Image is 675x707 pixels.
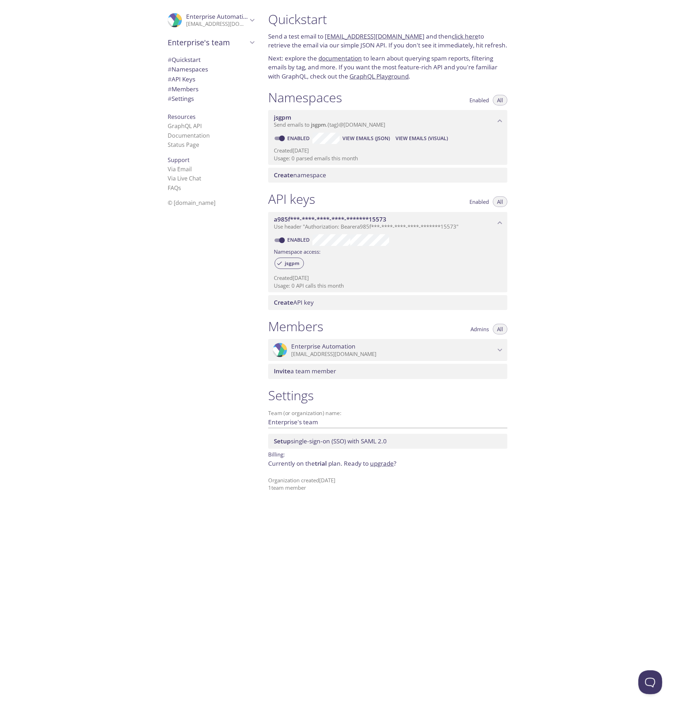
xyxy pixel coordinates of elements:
[268,339,507,361] div: Enterprise Automation
[393,133,451,144] button: View Emails (Visual)
[274,437,291,445] span: Setup
[268,295,507,310] div: Create API Key
[268,477,507,492] p: Organization created [DATE] 1 team member
[268,168,507,183] div: Create namespace
[268,54,507,81] p: Next: explore the to learn about querying spam reports, filtering emails by tag, and more. If you...
[162,8,260,32] div: Enterprise Automation
[168,56,201,64] span: Quickstart
[274,155,502,162] p: Usage: 0 parsed emails this month
[274,121,385,128] span: Send emails to . {tag} @[DOMAIN_NAME]
[315,459,327,467] span: trial
[638,670,662,694] iframe: Help Scout Beacon - Open
[162,55,260,65] div: Quickstart
[493,95,507,105] button: All
[274,246,321,256] label: Namespace access:
[340,133,393,144] button: View Emails (JSON)
[286,135,312,142] a: Enabled
[168,75,172,83] span: #
[168,199,215,207] span: © [DOMAIN_NAME]
[452,32,478,40] a: click here
[493,324,507,334] button: All
[268,364,507,379] div: Invite a team member
[168,141,199,149] a: Status Page
[281,260,304,266] span: jsgpm
[274,171,326,179] span: namespace
[291,343,356,350] span: Enterprise Automation
[274,282,502,289] p: Usage: 0 API calls this month
[465,196,493,207] button: Enabled
[274,298,293,306] span: Create
[350,72,409,80] a: GraphQL Playground
[268,11,507,27] h1: Quickstart
[268,449,507,459] p: Billing:
[162,64,260,74] div: Namespaces
[268,90,342,105] h1: Namespaces
[342,134,390,143] span: View Emails (JSON)
[286,236,312,243] a: Enabled
[268,318,323,334] h1: Members
[268,191,315,207] h1: API keys
[274,367,336,375] span: a team member
[344,459,396,467] span: Ready to ?
[311,121,326,128] span: jsgpm
[274,171,293,179] span: Create
[274,113,291,121] span: jsgpm
[168,65,172,73] span: #
[274,298,314,306] span: API key
[275,258,304,269] div: jsgpm
[274,367,290,375] span: Invite
[168,156,190,164] span: Support
[168,65,208,73] span: Namespaces
[162,74,260,84] div: API Keys
[396,134,448,143] span: View Emails (Visual)
[168,85,172,93] span: #
[268,110,507,132] div: jsgpm namespace
[466,324,493,334] button: Admins
[274,274,502,282] p: Created [DATE]
[168,174,201,182] a: Via Live Chat
[168,38,248,47] span: Enterprise's team
[168,132,210,139] a: Documentation
[370,459,394,467] a: upgrade
[291,351,495,358] p: [EMAIL_ADDRESS][DOMAIN_NAME]
[168,75,195,83] span: API Keys
[268,434,507,449] div: Setup SSO
[162,84,260,94] div: Members
[168,56,172,64] span: #
[268,32,507,50] p: Send a test email to and then to retrieve the email via our simple JSON API. If you don't see it ...
[168,184,181,192] a: FAQ
[465,95,493,105] button: Enabled
[168,94,172,103] span: #
[274,437,387,445] span: single-sign-on (SSO) with SAML 2.0
[268,410,342,416] label: Team (or organization) name:
[274,147,502,154] p: Created [DATE]
[162,33,260,52] div: Enterprise's team
[168,94,194,103] span: Settings
[186,12,250,21] span: Enterprise Automation
[168,113,196,121] span: Resources
[168,165,192,173] a: Via Email
[168,85,198,93] span: Members
[178,184,181,192] span: s
[168,122,202,130] a: GraphQL API
[162,94,260,104] div: Team Settings
[493,196,507,207] button: All
[186,21,248,28] p: [EMAIL_ADDRESS][DOMAIN_NAME]
[268,387,507,403] h1: Settings
[268,459,507,468] p: Currently on the plan.
[325,32,425,40] a: [EMAIL_ADDRESS][DOMAIN_NAME]
[318,54,362,62] a: documentation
